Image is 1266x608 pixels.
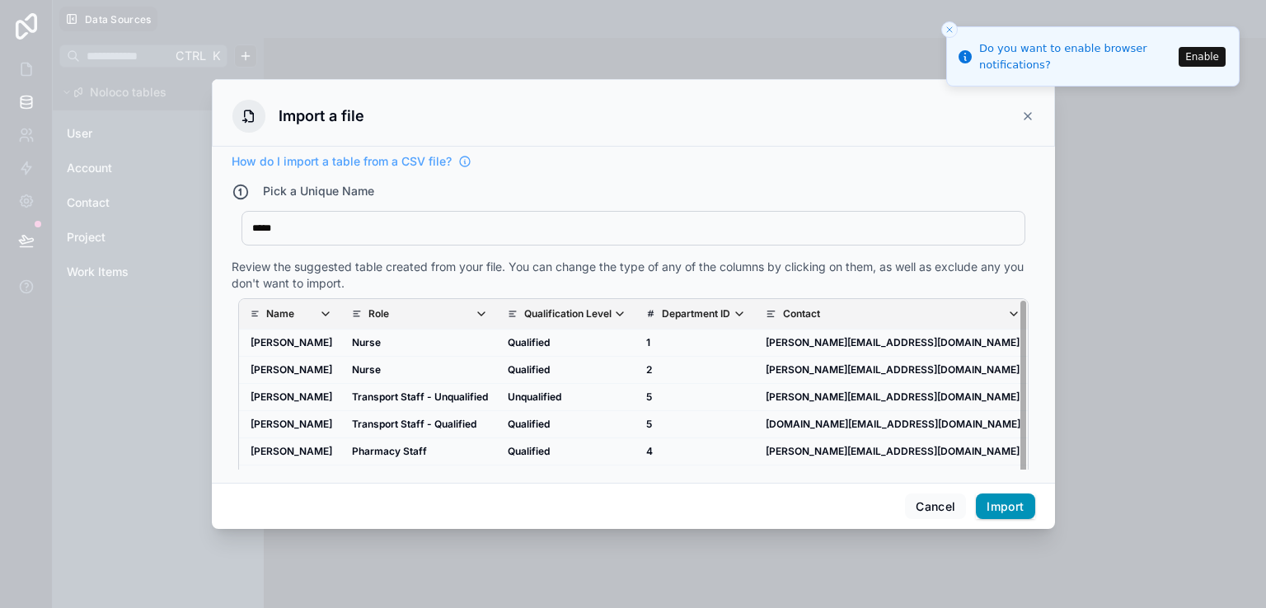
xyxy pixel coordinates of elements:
[979,40,1174,72] div: Do you want to enable browser notifications?
[232,153,471,170] a: How do I import a table from a CSV file?
[1179,47,1226,67] button: Enable
[498,383,636,410] td: Unqualified
[976,493,1034,520] button: Import
[498,437,636,465] td: Qualified
[498,465,636,492] td: Qualified
[239,299,1028,495] div: scrollable content
[263,183,374,201] h4: Pick a Unique Name
[636,465,756,492] td: 6
[756,465,1030,492] td: [PERSON_NAME][EMAIL_ADDRESS][DOMAIN_NAME]
[636,410,756,437] td: 5
[498,410,636,437] td: Qualified
[342,329,498,356] td: Nurse
[905,493,966,520] button: Cancel
[232,153,452,170] span: How do I import a table from a CSV file?
[636,437,756,465] td: 4
[342,356,498,383] td: Nurse
[342,410,498,437] td: Transport Staff - Qualified
[941,21,958,38] button: Close toast
[342,437,498,465] td: Pharmacy Staff
[756,356,1030,383] td: [PERSON_NAME][EMAIL_ADDRESS][DOMAIN_NAME]
[232,259,1035,292] div: Review the suggested table created from your file. You can change the type of any of the columns ...
[524,307,612,320] p: Qualification Level
[241,437,342,465] td: [PERSON_NAME]
[498,356,636,383] td: Qualified
[342,383,498,410] td: Transport Staff - Unqualified
[756,437,1030,465] td: [PERSON_NAME][EMAIL_ADDRESS][DOMAIN_NAME]
[279,105,364,128] h3: Import a file
[241,329,342,356] td: [PERSON_NAME]
[636,383,756,410] td: 5
[636,329,756,356] td: 1
[368,307,389,320] p: Role
[636,356,756,383] td: 2
[756,329,1030,356] td: [PERSON_NAME][EMAIL_ADDRESS][DOMAIN_NAME]
[241,465,342,492] td: [PERSON_NAME]
[241,356,342,383] td: [PERSON_NAME]
[783,307,820,320] p: Contact
[662,307,730,320] p: Department ID
[241,410,342,437] td: [PERSON_NAME]
[241,383,342,410] td: [PERSON_NAME]
[498,329,636,356] td: Qualified
[266,307,294,320] p: Name
[342,465,498,492] td: Warehouse Staff
[756,410,1030,437] td: [DOMAIN_NAME][EMAIL_ADDRESS][DOMAIN_NAME]
[756,383,1030,410] td: [PERSON_NAME][EMAIL_ADDRESS][DOMAIN_NAME]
